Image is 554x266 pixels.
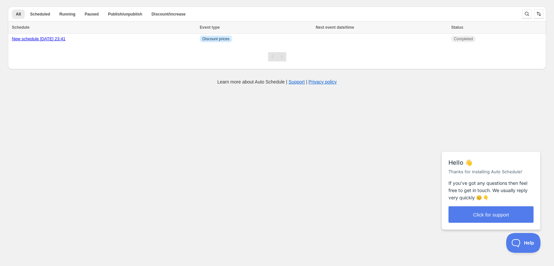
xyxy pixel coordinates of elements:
[316,25,354,30] span: Next event date/time
[217,79,337,85] p: Learn more about Auto Schedule | |
[108,12,142,17] span: Publish/unpublish
[151,12,185,17] span: Discount/increase
[268,52,286,61] nav: Pagination
[534,9,543,18] button: Sort the results
[85,12,99,17] span: Paused
[16,12,21,17] span: All
[506,233,541,253] iframe: Help Scout Beacon - Open
[12,36,65,41] a: New schedule [DATE] 23:41
[522,9,532,18] button: Search and filter results
[30,12,50,17] span: Scheduled
[309,79,337,84] a: Privacy policy
[289,79,305,84] a: Support
[454,36,473,42] span: Completed
[200,25,220,30] span: Event type
[12,25,29,30] span: Schedule
[438,135,544,233] iframe: Help Scout Beacon - Messages and Notifications
[59,12,76,17] span: Running
[451,25,463,30] span: Status
[202,36,230,42] span: Discount prices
